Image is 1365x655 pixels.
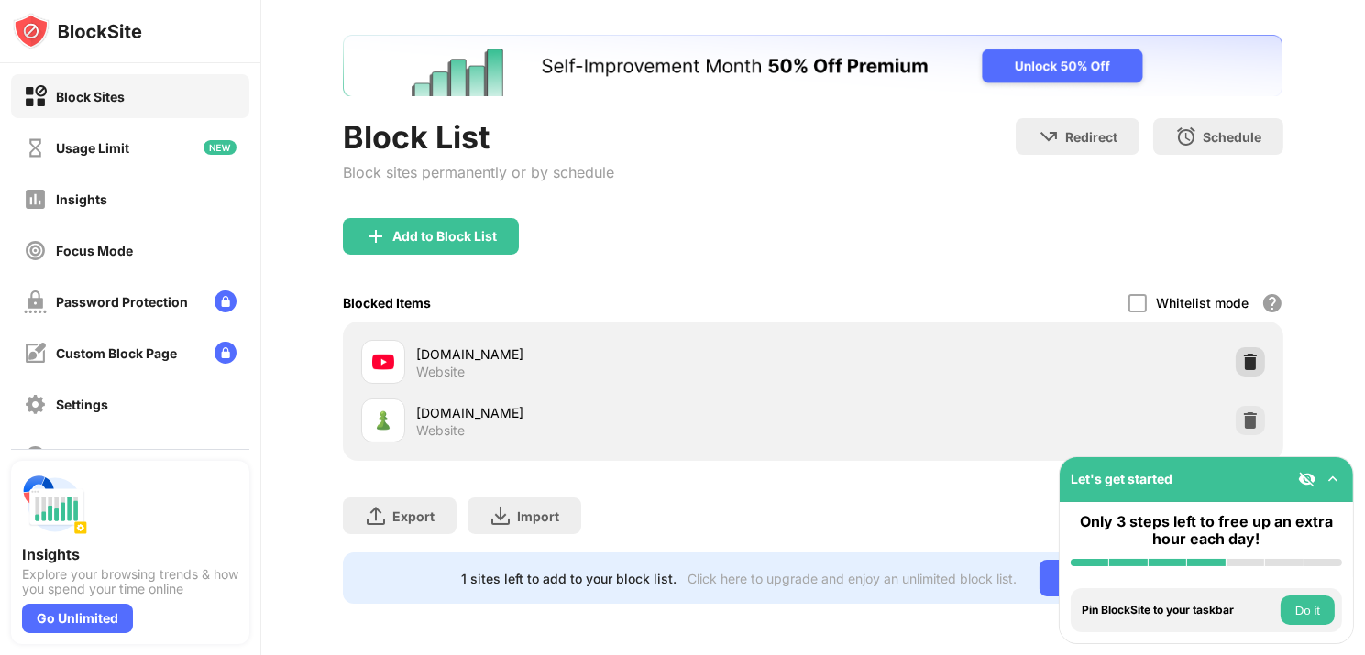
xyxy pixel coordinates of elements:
[1040,560,1165,596] div: Go Unlimited
[1065,129,1117,145] div: Redirect
[56,89,125,104] div: Block Sites
[13,13,142,49] img: logo-blocksite.svg
[56,397,108,412] div: Settings
[56,294,188,310] div: Password Protection
[1298,470,1316,488] img: eye-not-visible.svg
[56,448,94,464] div: About
[343,35,1282,96] iframe: Banner
[517,508,559,524] div: Import
[56,243,133,258] div: Focus Mode
[372,351,394,373] img: favicons
[22,545,238,563] div: Insights
[215,342,237,364] img: lock-menu.svg
[56,191,107,207] div: Insights
[462,571,677,586] div: 1 sites left to add to your block list.
[1082,604,1276,617] div: Pin BlockSite to your taskbar
[24,290,47,313] img: password-protection-off.svg
[1071,471,1172,486] div: Let's get started
[22,604,133,633] div: Go Unlimited
[1324,470,1342,488] img: omni-setup-toggle.svg
[416,422,465,439] div: Website
[24,136,47,159] img: time-usage-off.svg
[1203,129,1261,145] div: Schedule
[24,188,47,211] img: insights-off.svg
[24,85,47,108] img: block-on.svg
[416,403,813,422] div: [DOMAIN_NAME]
[22,567,238,596] div: Explore your browsing trends & how you spend your time online
[1281,595,1335,625] button: Do it
[343,295,431,311] div: Blocked Items
[1156,295,1249,311] div: Whitelist mode
[688,571,1018,586] div: Click here to upgrade and enjoy an unlimited block list.
[372,409,394,431] img: favicons
[215,290,237,312] img: lock-menu.svg
[24,239,47,262] img: focus-off.svg
[392,229,497,244] div: Add to Block List
[56,345,177,361] div: Custom Block Page
[416,344,813,364] div: [DOMAIN_NAME]
[24,342,47,365] img: customize-block-page-off.svg
[1071,513,1342,548] div: Only 3 steps left to free up an extra hour each day!
[56,140,129,156] div: Usage Limit
[343,118,614,156] div: Block List
[392,508,435,524] div: Export
[24,444,47,467] img: about-off.svg
[24,393,47,416] img: settings-off.svg
[204,140,237,155] img: new-icon.svg
[416,364,465,380] div: Website
[22,472,88,538] img: push-insights.svg
[343,163,614,181] div: Block sites permanently or by schedule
